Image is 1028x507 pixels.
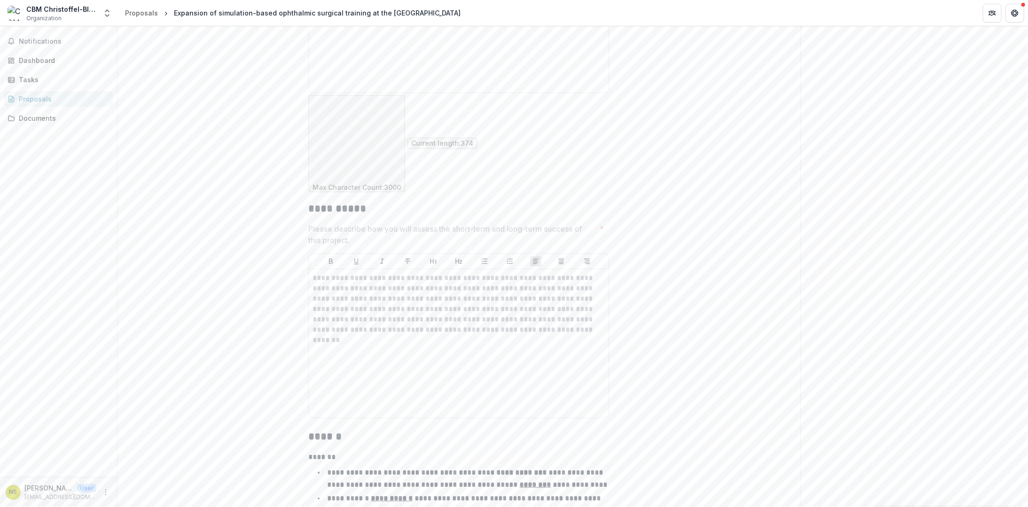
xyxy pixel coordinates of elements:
[1005,4,1024,23] button: Get Help
[453,256,464,267] button: Heading 2
[581,256,593,267] button: Align Right
[377,256,388,267] button: Italicize
[100,487,111,498] button: More
[4,110,113,126] a: Documents
[121,6,464,20] nav: breadcrumb
[313,184,401,192] p: Max Character Count: 3000
[4,53,113,68] a: Dashboard
[983,4,1002,23] button: Partners
[504,256,516,267] button: Ordered List
[325,256,337,267] button: Bold
[9,489,17,495] div: Nahid Hasan Sumon
[19,38,110,46] span: Notifications
[26,14,62,23] span: Organization
[121,6,162,20] a: Proposals
[479,256,490,267] button: Bullet List
[19,94,106,104] div: Proposals
[402,256,413,267] button: Strike
[101,4,114,23] button: Open entity switcher
[174,8,461,18] div: Expansion of simulation-based ophthalmic surgical training at the [GEOGRAPHIC_DATA]
[24,483,73,493] p: [PERSON_NAME] [PERSON_NAME]
[26,4,97,14] div: CBM Christoffel-Blindenmission [DEMOGRAPHIC_DATA] Blind Mission e.V.
[411,140,473,148] p: Current length: 374
[530,256,541,267] button: Align Left
[77,484,96,492] p: User
[4,34,113,49] button: Notifications
[308,223,596,246] p: Please describe how you will assess the short-term and long-term success of this project.
[125,8,158,18] div: Proposals
[19,55,106,65] div: Dashboard
[351,256,362,267] button: Underline
[8,6,23,21] img: CBM Christoffel-Blindenmission Christian Blind Mission e.V.
[24,493,96,501] p: [EMAIL_ADDRESS][DOMAIN_NAME]
[4,72,113,87] a: Tasks
[556,256,567,267] button: Align Center
[428,256,439,267] button: Heading 1
[19,113,106,123] div: Documents
[4,91,113,107] a: Proposals
[19,75,106,85] div: Tasks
